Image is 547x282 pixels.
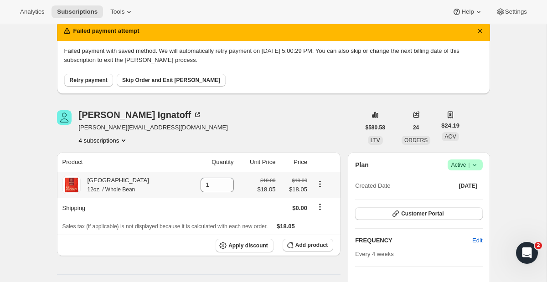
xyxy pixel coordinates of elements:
h2: Failed payment attempt [73,26,139,36]
button: Skip Order and Exit [PERSON_NAME] [117,74,226,87]
span: Skip Order and Exit [PERSON_NAME] [122,77,220,84]
span: $18.05 [281,185,307,194]
span: ORDERS [404,137,428,144]
button: [DATE] [454,179,483,192]
span: Edit [472,236,482,245]
span: Mitchell Ignatoff [57,110,72,125]
span: LTV [371,137,380,144]
span: $580.58 [366,124,385,131]
p: Failed payment with saved method. We will automatically retry payment on [DATE] 5:00:29 PM. You c... [64,46,483,65]
span: Retry payment [70,77,108,84]
span: $0.00 [292,205,307,211]
th: Price [278,152,310,172]
small: 12oz. / Whole Bean [88,186,135,193]
button: Settings [490,5,532,18]
span: Subscriptions [57,8,98,15]
h2: FREQUENCY [355,236,472,245]
button: Add product [283,239,333,251]
button: Help [447,5,488,18]
div: [PERSON_NAME] Ignatoff [79,110,202,119]
iframe: Intercom live chat [516,242,538,264]
span: Settings [505,8,527,15]
button: Edit [467,233,488,248]
th: Quantity [184,152,236,172]
span: Apply discount [228,242,268,249]
span: 24 [413,124,419,131]
th: Unit Price [237,152,279,172]
small: $19.00 [260,178,275,183]
span: $24.19 [441,121,459,130]
span: Every 4 weeks [355,251,394,257]
span: [PERSON_NAME][EMAIL_ADDRESS][DOMAIN_NAME] [79,123,228,132]
span: $18.05 [258,185,276,194]
span: Customer Portal [401,210,444,217]
button: Customer Portal [355,207,482,220]
button: Analytics [15,5,50,18]
span: 2 [535,242,542,249]
span: Tools [110,8,124,15]
span: | [468,161,470,169]
button: Subscriptions [52,5,103,18]
button: Product actions [79,136,129,145]
span: Help [461,8,474,15]
th: Shipping [57,198,185,218]
button: $580.58 [360,121,391,134]
button: Dismiss notification [474,25,486,37]
span: Created Date [355,181,390,190]
span: [DATE] [459,182,477,190]
th: Product [57,152,185,172]
span: Sales tax (if applicable) is not displayed because it is calculated with each new order. [62,223,268,230]
button: Tools [105,5,139,18]
button: Product actions [313,179,327,189]
span: Active [451,160,479,169]
div: [GEOGRAPHIC_DATA] [81,176,149,194]
h2: Plan [355,160,369,169]
button: Shipping actions [313,202,327,212]
span: AOV [444,133,456,140]
button: 24 [408,121,424,134]
button: Apply discount [216,239,273,252]
span: Analytics [20,8,44,15]
span: $18.05 [277,223,295,230]
small: $19.00 [292,178,307,183]
span: Add product [295,241,328,249]
img: product img [62,176,81,194]
button: Retry payment [64,74,113,87]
